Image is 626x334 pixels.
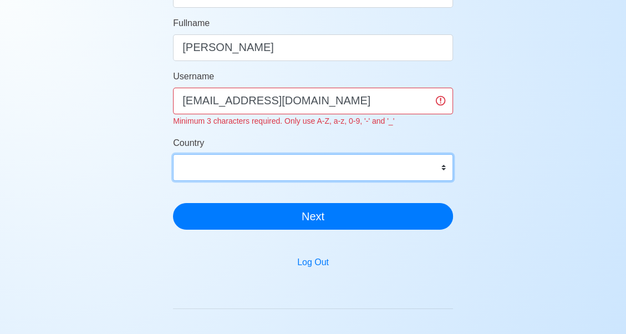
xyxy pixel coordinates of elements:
button: Next [173,203,453,230]
small: Minimum 3 characters required. Only use A-Z, a-z, 0-9, '-' and '_' [173,117,394,125]
input: Your Fullname [173,34,453,61]
button: Log Out [290,252,336,273]
input: Ex. donaldcris [173,88,453,114]
span: Username [173,72,214,81]
label: Country [173,136,204,150]
span: Fullname [173,18,210,28]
